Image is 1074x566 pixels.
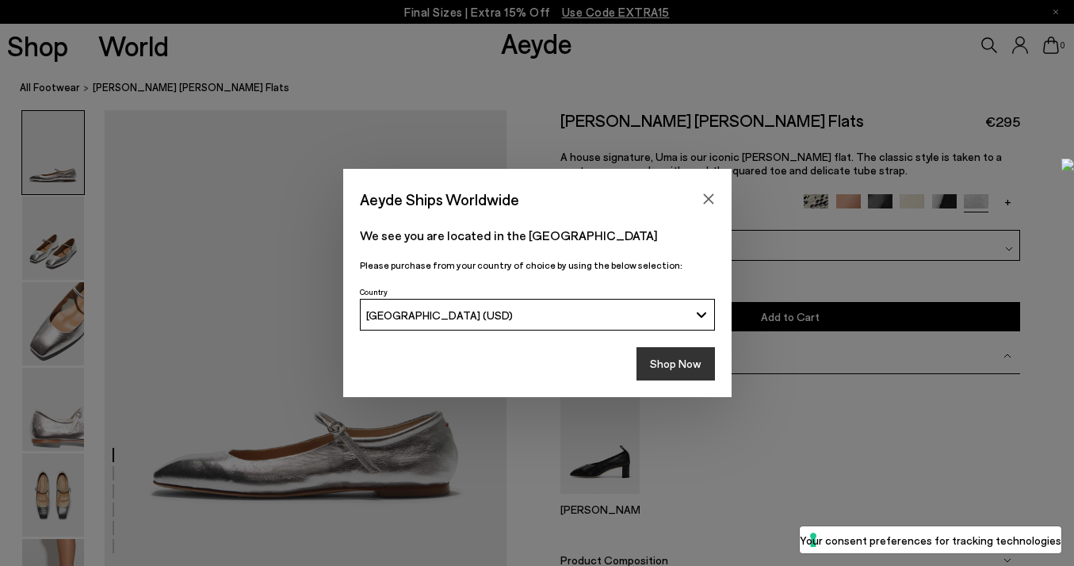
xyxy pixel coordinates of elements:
label: Your consent preferences for tracking technologies [800,532,1061,549]
button: Your consent preferences for tracking technologies [800,526,1061,553]
p: We see you are located in the [GEOGRAPHIC_DATA] [360,226,715,245]
span: Country [360,287,388,296]
button: Shop Now [636,347,715,381]
p: Please purchase from your country of choice by using the below selection: [360,258,715,273]
span: Aeyde Ships Worldwide [360,185,519,213]
button: Close [697,187,720,211]
span: [GEOGRAPHIC_DATA] (USD) [366,308,513,322]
